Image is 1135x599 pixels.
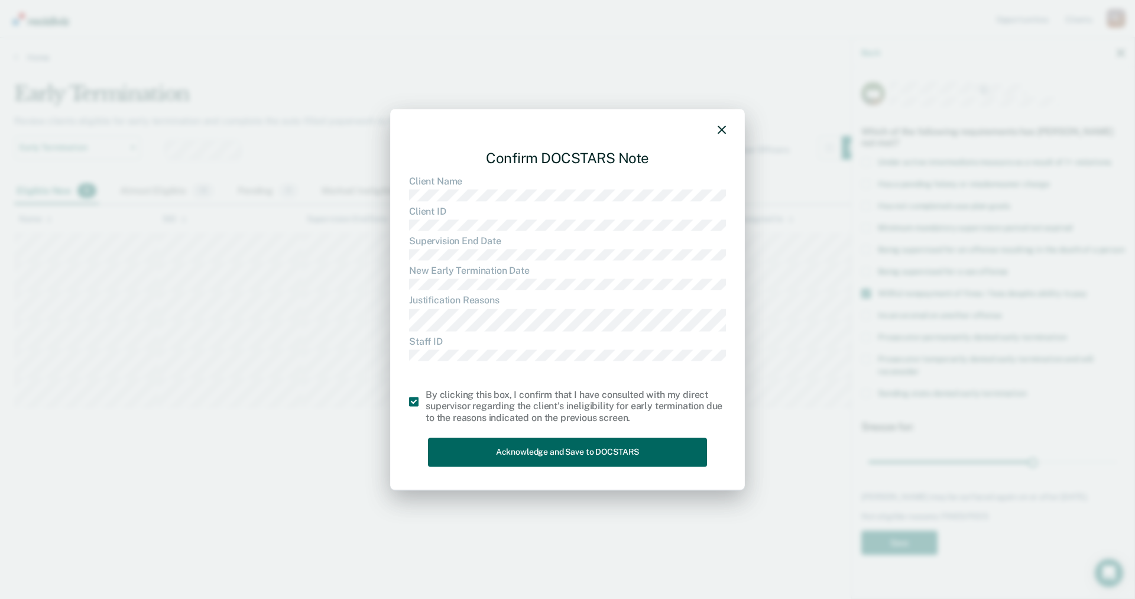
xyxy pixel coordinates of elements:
[409,176,726,187] dt: Client Name
[409,140,726,176] div: Confirm DOCSTARS Note
[409,265,726,277] dt: New Early Termination Date
[428,438,707,467] button: Acknowledge and Save to DOCSTARS
[409,295,726,306] dt: Justification Reasons
[409,336,726,347] dt: Staff ID
[409,235,726,247] dt: Supervision End Date
[426,390,726,424] div: By clicking this box, I confirm that I have consulted with my direct supervisor regarding the cli...
[409,206,726,217] dt: Client ID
